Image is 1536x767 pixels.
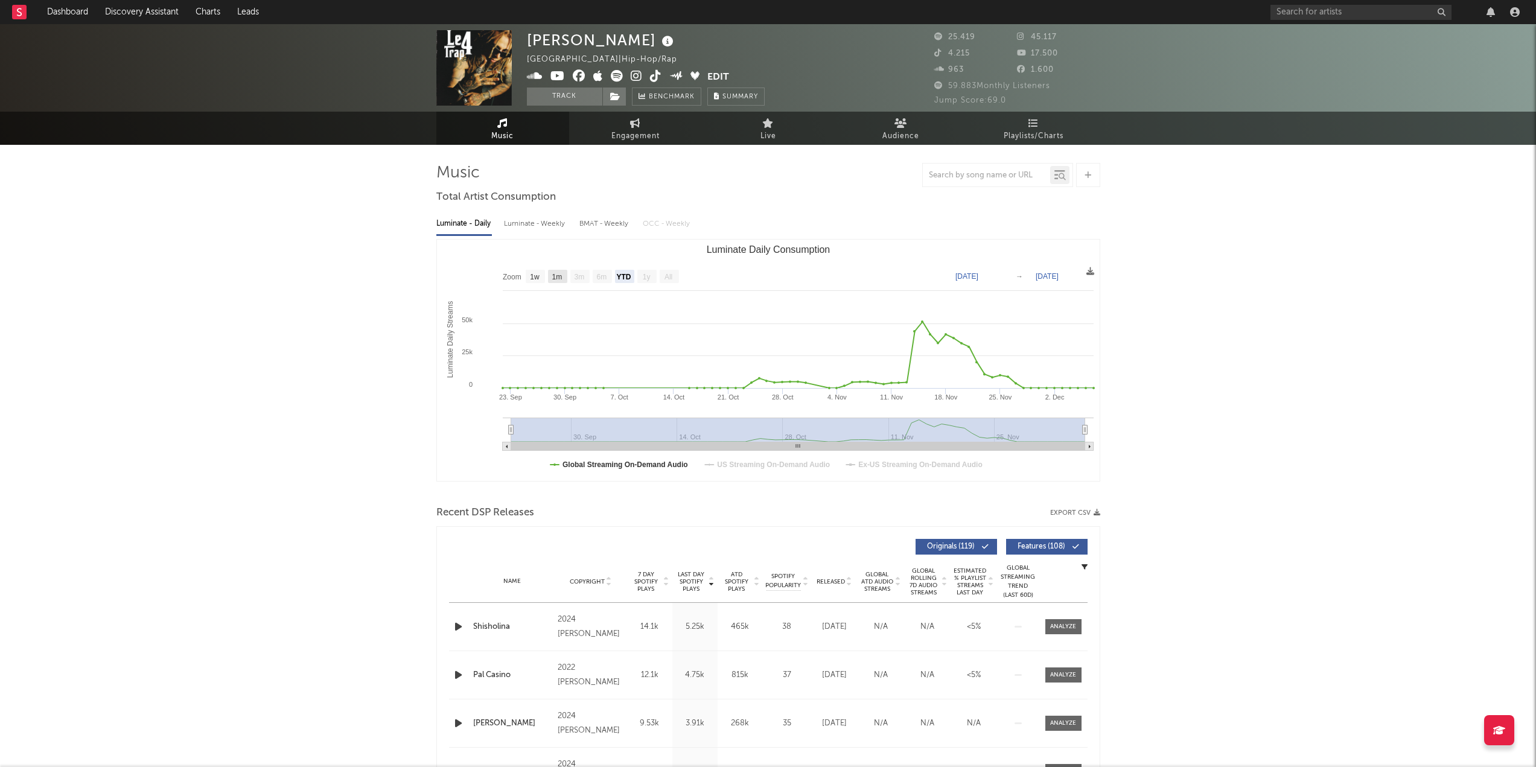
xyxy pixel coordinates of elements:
text: [DATE] [1036,272,1059,281]
div: Name [473,577,552,586]
span: ATD Spotify Plays [721,571,753,593]
div: N/A [907,718,948,730]
text: → [1016,272,1023,281]
text: Global Streaming On-Demand Audio [562,460,688,469]
div: [DATE] [814,621,855,633]
text: Zoom [503,273,521,281]
div: 14.1k [630,621,669,633]
button: Summary [707,88,765,106]
div: [GEOGRAPHIC_DATA] | Hip-Hop/Rap [527,53,691,67]
div: 9.53k [630,718,669,730]
div: N/A [954,718,994,730]
text: [DATE] [955,272,978,281]
text: 1m [552,273,562,281]
span: Spotify Popularity [765,572,801,590]
span: Recent DSP Releases [436,506,534,520]
text: 18. Nov [934,393,957,401]
div: <5% [954,669,994,681]
a: Engagement [569,112,702,145]
text: Ex-US Streaming On-Demand Audio [858,460,983,469]
div: 2024 [PERSON_NAME] [558,709,623,738]
text: 50k [462,316,473,323]
text: 30. Sep [553,393,576,401]
a: Playlists/Charts [967,112,1100,145]
text: 23. Sep [499,393,521,401]
div: 35 [766,718,808,730]
div: [DATE] [814,669,855,681]
text: 0 [468,381,472,388]
div: N/A [861,669,901,681]
text: 3m [574,273,584,281]
div: BMAT - Weekly [579,214,631,234]
span: Last Day Spotify Plays [675,571,707,593]
text: 28. Oct [772,393,793,401]
div: N/A [861,621,901,633]
span: 7 Day Spotify Plays [630,571,662,593]
div: Global Streaming Trend (Last 60D) [1000,564,1036,600]
text: 21. Oct [717,393,738,401]
text: 25. Nov [989,393,1012,401]
text: 25k [462,348,473,355]
div: 12.1k [630,669,669,681]
div: 37 [766,669,808,681]
a: Benchmark [632,88,701,106]
span: Originals ( 119 ) [923,543,979,550]
div: 2024 [PERSON_NAME] [558,613,623,641]
button: Originals(119) [916,539,997,555]
span: 17.500 [1017,49,1058,57]
text: YTD [616,273,631,281]
text: 4. Nov [827,393,847,401]
div: Luminate - Daily [436,214,492,234]
text: 6m [596,273,607,281]
a: Live [702,112,835,145]
text: Luminate Daily Consumption [706,244,830,255]
span: 963 [934,66,964,74]
text: 2. Dec [1045,393,1064,401]
span: Summary [722,94,758,100]
span: Global Rolling 7D Audio Streams [907,567,940,596]
div: 38 [766,621,808,633]
span: Copyright [570,578,605,585]
a: [PERSON_NAME] [473,718,552,730]
span: Features ( 108 ) [1014,543,1069,550]
span: Total Artist Consumption [436,190,556,205]
button: Export CSV [1050,509,1100,517]
span: Released [817,578,845,585]
div: <5% [954,621,994,633]
a: Music [436,112,569,145]
span: Playlists/Charts [1004,129,1063,144]
span: Global ATD Audio Streams [861,571,894,593]
span: Live [760,129,776,144]
text: 7. Oct [610,393,628,401]
a: Pal Casino [473,669,552,681]
div: 4.75k [675,669,715,681]
input: Search for artists [1270,5,1452,20]
span: Benchmark [649,90,695,104]
div: 3.91k [675,718,715,730]
div: Luminate - Weekly [504,214,567,234]
div: [DATE] [814,718,855,730]
text: Luminate Daily Streams [446,301,454,378]
text: US Streaming On-Demand Audio [717,460,830,469]
div: 2022 [PERSON_NAME] [558,661,623,690]
span: Music [491,129,514,144]
span: 4.215 [934,49,970,57]
span: Engagement [611,129,660,144]
text: 14. Oct [663,393,684,401]
div: N/A [907,621,948,633]
span: 1.600 [1017,66,1054,74]
button: Features(108) [1006,539,1088,555]
text: 11. Nov [880,393,903,401]
a: Shisholina [473,621,552,633]
span: 25.419 [934,33,975,41]
text: 1y [642,273,650,281]
div: 268k [721,718,760,730]
span: Estimated % Playlist Streams Last Day [954,567,987,596]
div: 465k [721,621,760,633]
a: Audience [835,112,967,145]
svg: Luminate Daily Consumption [437,240,1100,481]
div: 5.25k [675,621,715,633]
